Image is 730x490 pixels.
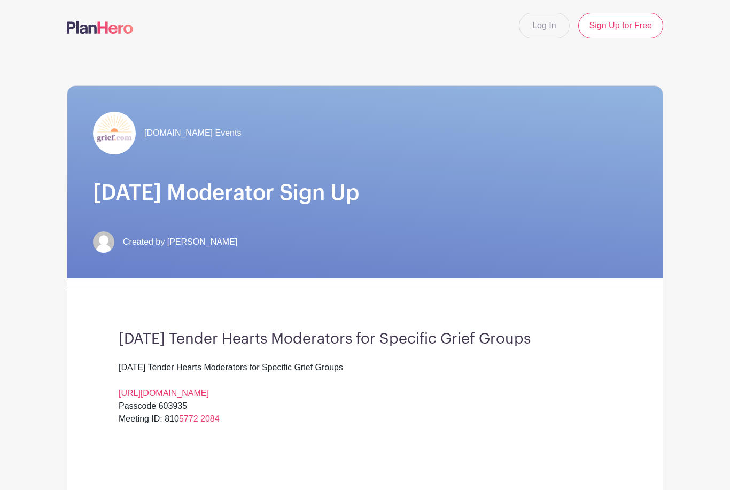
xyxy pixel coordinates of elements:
div: Meeting ID: 810 [119,413,611,438]
h1: [DATE] Moderator Sign Up [93,180,637,206]
div: [DATE] Tender Hearts Moderators for Specific Grief Groups Passcode 603935 [119,361,611,413]
span: Created by [PERSON_NAME] [123,236,237,248]
a: 5772 2084 [179,414,220,423]
a: Log In [519,13,569,38]
img: default-ce2991bfa6775e67f084385cd625a349d9dcbb7a52a09fb2fda1e96e2d18dcdb.png [93,231,114,253]
span: [DOMAIN_NAME] Events [144,127,241,139]
img: logo-507f7623f17ff9eddc593b1ce0a138ce2505c220e1c5a4e2b4648c50719b7d32.svg [67,21,133,34]
a: [URL][DOMAIN_NAME] [119,388,209,398]
h3: [DATE] Tender Hearts Moderators for Specific Grief Groups [119,330,611,348]
img: grief-logo-planhero.png [93,112,136,154]
a: Sign Up for Free [578,13,663,38]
